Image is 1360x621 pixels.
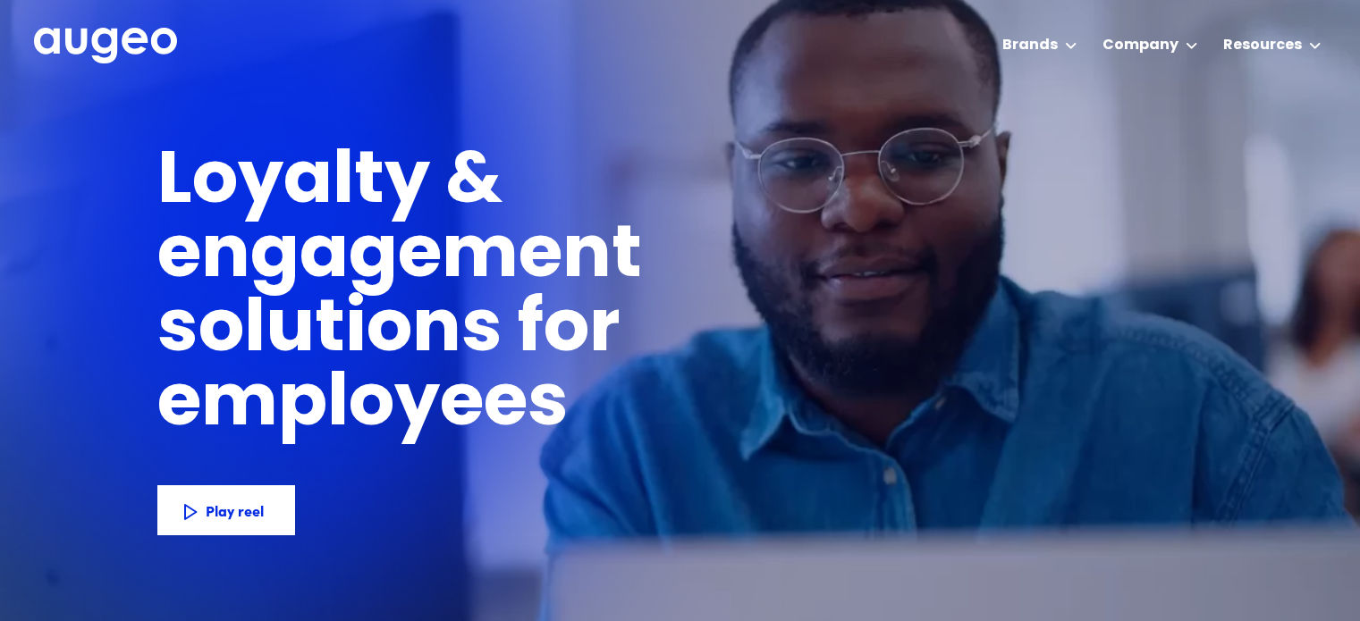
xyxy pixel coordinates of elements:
[34,28,177,64] img: Augeo's full logo in white.
[157,147,930,369] h1: Loyalty & engagement solutions for
[34,28,177,65] a: home
[1223,35,1302,56] div: Resources
[1002,35,1058,56] div: Brands
[157,485,295,535] a: Play reel
[1102,35,1178,56] div: Company
[157,369,600,443] h1: employees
